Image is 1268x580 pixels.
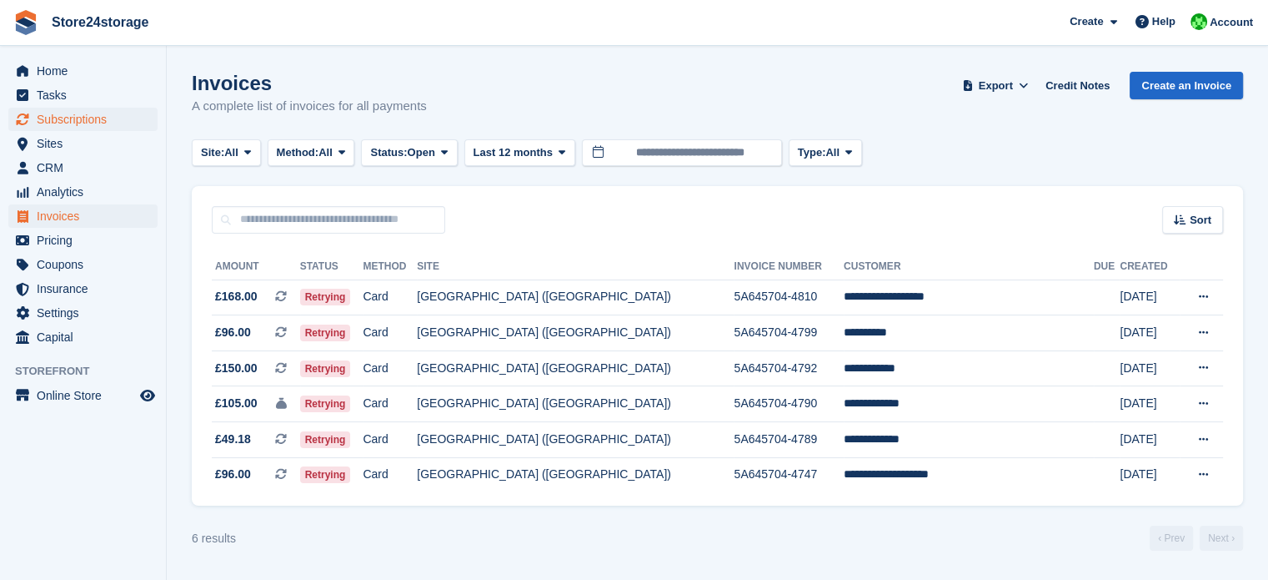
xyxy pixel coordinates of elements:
[37,253,137,276] span: Coupons
[37,301,137,325] span: Settings
[361,139,457,167] button: Status: Open
[959,72,1032,99] button: Export
[300,467,351,483] span: Retrying
[1039,72,1116,99] a: Credit Notes
[215,360,258,377] span: £150.00
[363,422,417,458] td: Card
[1146,526,1246,551] nav: Page
[464,139,575,167] button: Last 12 months
[1120,386,1179,422] td: [DATE]
[215,466,251,483] span: £96.00
[215,324,251,341] span: £96.00
[363,457,417,492] td: Card
[13,10,38,35] img: stora-icon-8386f47178a22dfd0bd8f6a31ec36ba5ce8667c1dd55bd0f319d3a0aa187defe.svg
[734,422,843,458] td: 5A645704-4789
[224,144,238,161] span: All
[37,180,137,204] span: Analytics
[1210,14,1253,31] span: Account
[37,156,137,179] span: CRM
[1120,315,1179,351] td: [DATE]
[1200,526,1243,551] a: Next
[201,144,224,161] span: Site:
[417,457,734,492] td: [GEOGRAPHIC_DATA] ([GEOGRAPHIC_DATA])
[363,254,417,280] th: Method
[8,132,158,155] a: menu
[1120,351,1179,386] td: [DATE]
[268,139,355,167] button: Method: All
[8,253,158,276] a: menu
[300,431,351,448] span: Retrying
[734,254,843,280] th: Invoice Number
[1190,212,1211,229] span: Sort
[192,97,427,116] p: A complete list of invoices for all payments
[8,229,158,252] a: menu
[318,144,333,161] span: All
[979,78,1013,94] span: Export
[37,229,137,252] span: Pricing
[300,325,351,341] span: Retrying
[8,59,158,83] a: menu
[734,351,843,386] td: 5A645704-4792
[417,280,734,315] td: [GEOGRAPHIC_DATA] ([GEOGRAPHIC_DATA])
[8,180,158,204] a: menu
[1130,72,1243,99] a: Create an Invoice
[192,139,261,167] button: Site: All
[363,386,417,422] td: Card
[8,301,158,325] a: menu
[37,384,137,407] span: Online Store
[789,139,862,167] button: Type: All
[8,108,158,131] a: menu
[1120,457,1179,492] td: [DATE]
[37,108,137,131] span: Subscriptions
[37,325,137,349] span: Capital
[1152,13,1175,30] span: Help
[798,144,826,161] span: Type:
[212,254,300,280] th: Amount
[8,83,158,107] a: menu
[1190,13,1207,30] img: Tracy Harper
[138,386,158,406] a: Preview store
[8,156,158,179] a: menu
[1120,254,1179,280] th: Created
[37,59,137,83] span: Home
[300,289,351,305] span: Retrying
[37,204,137,228] span: Invoices
[192,530,236,547] div: 6 results
[300,254,363,280] th: Status
[1120,422,1179,458] td: [DATE]
[408,144,435,161] span: Open
[15,363,166,380] span: Storefront
[8,277,158,300] a: menu
[417,386,734,422] td: [GEOGRAPHIC_DATA] ([GEOGRAPHIC_DATA])
[474,144,553,161] span: Last 12 months
[363,280,417,315] td: Card
[1120,280,1179,315] td: [DATE]
[1094,254,1120,280] th: Due
[734,386,843,422] td: 5A645704-4790
[363,315,417,351] td: Card
[734,457,843,492] td: 5A645704-4747
[215,431,251,448] span: £49.18
[734,315,843,351] td: 5A645704-4799
[1150,526,1193,551] a: Previous
[417,254,734,280] th: Site
[37,83,137,107] span: Tasks
[844,254,1094,280] th: Customer
[8,384,158,407] a: menu
[215,395,258,412] span: £105.00
[192,72,427,94] h1: Invoices
[417,351,734,386] td: [GEOGRAPHIC_DATA] ([GEOGRAPHIC_DATA])
[417,422,734,458] td: [GEOGRAPHIC_DATA] ([GEOGRAPHIC_DATA])
[417,315,734,351] td: [GEOGRAPHIC_DATA] ([GEOGRAPHIC_DATA])
[370,144,407,161] span: Status:
[734,280,843,315] td: 5A645704-4810
[1070,13,1103,30] span: Create
[300,396,351,412] span: Retrying
[277,144,319,161] span: Method:
[300,361,351,377] span: Retrying
[37,132,137,155] span: Sites
[8,204,158,228] a: menu
[8,325,158,349] a: menu
[215,288,258,305] span: £168.00
[45,8,156,36] a: Store24storage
